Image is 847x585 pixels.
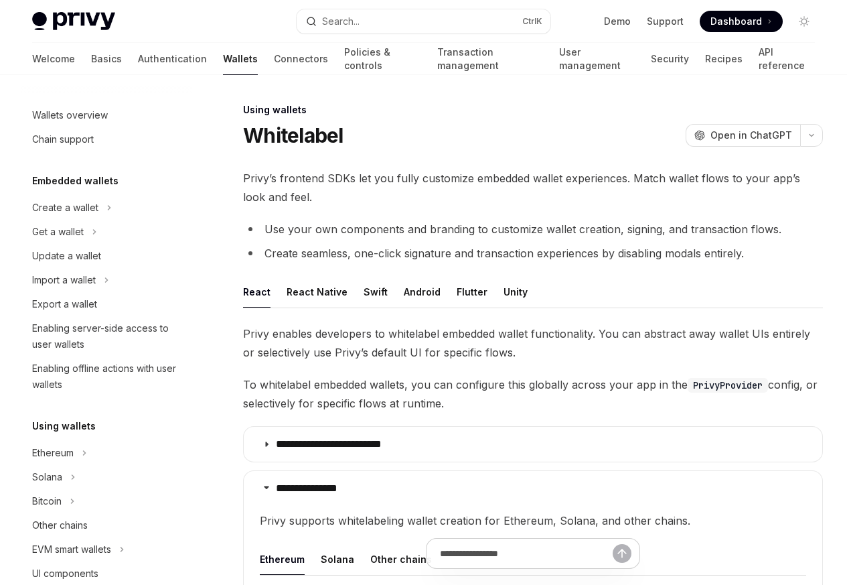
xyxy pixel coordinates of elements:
a: Support [647,15,684,28]
a: Welcome [32,43,75,75]
div: Android [404,276,441,308]
h5: Using wallets [32,418,96,434]
button: Toggle Get a wallet section [21,220,193,244]
a: Transaction management [437,43,544,75]
div: Unity [504,276,528,308]
div: UI components [32,566,98,582]
a: Other chains [21,513,193,537]
button: Toggle Import a wallet section [21,268,193,292]
div: Other chains [32,517,88,533]
button: Toggle Ethereum section [21,441,193,465]
li: Use your own components and branding to customize wallet creation, signing, and transaction flows. [243,220,823,239]
a: Connectors [274,43,328,75]
input: Ask a question... [440,539,613,568]
div: Create a wallet [32,200,98,216]
div: React [243,276,271,308]
a: Recipes [705,43,743,75]
a: User management [559,43,635,75]
div: Bitcoin [32,493,62,509]
a: Enabling server-side access to user wallets [21,316,193,356]
a: Chain support [21,127,193,151]
span: Privy’s frontend SDKs let you fully customize embedded wallet experiences. Match wallet flows to ... [243,169,823,206]
div: Enabling server-side access to user wallets [32,320,185,352]
span: Open in ChatGPT [710,129,792,142]
button: Toggle Solana section [21,465,193,489]
a: Authentication [138,43,207,75]
div: Update a wallet [32,248,101,264]
button: Toggle Bitcoin section [21,489,193,513]
a: Export a wallet [21,292,193,316]
button: Toggle Create a wallet section [21,196,193,220]
div: Export a wallet [32,296,97,312]
div: Enabling offline actions with user wallets [32,361,185,393]
span: Ctrl K [522,16,542,27]
div: Ethereum [32,445,74,461]
div: Swift [364,276,388,308]
a: API reference [759,43,815,75]
div: Flutter [457,276,487,308]
span: Privy supports whitelabeling wallet creation for Ethereum, Solana, and other chains. [260,511,806,530]
code: PrivyProvider [688,378,768,393]
h1: Whitelabel [243,123,343,147]
img: light logo [32,12,115,31]
button: Send message [613,544,631,563]
div: EVM smart wallets [32,541,111,558]
a: Dashboard [700,11,783,32]
div: Search... [322,13,360,29]
li: Create seamless, one-click signature and transaction experiences by disabling modals entirely. [243,244,823,263]
a: Enabling offline actions with user wallets [21,356,193,397]
a: Basics [91,43,122,75]
a: Security [651,43,689,75]
div: Get a wallet [32,224,84,240]
button: Open search [297,9,550,34]
div: React Native [287,276,348,308]
a: Update a wallet [21,244,193,268]
a: Wallets [223,43,258,75]
div: Solana [32,469,62,485]
h5: Embedded wallets [32,173,119,189]
a: Policies & controls [344,43,421,75]
div: Chain support [32,131,94,147]
a: Wallets overview [21,103,193,127]
div: Using wallets [243,103,823,117]
button: Toggle dark mode [793,11,815,32]
button: Open in ChatGPT [686,124,800,147]
div: Import a wallet [32,272,96,288]
div: Wallets overview [32,107,108,123]
span: Privy enables developers to whitelabel embedded wallet functionality. You can abstract away walle... [243,324,823,362]
a: Demo [604,15,631,28]
button: Toggle EVM smart wallets section [21,537,193,562]
span: Dashboard [710,15,762,28]
span: To whitelabel embedded wallets, you can configure this globally across your app in the config, or... [243,375,823,413]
